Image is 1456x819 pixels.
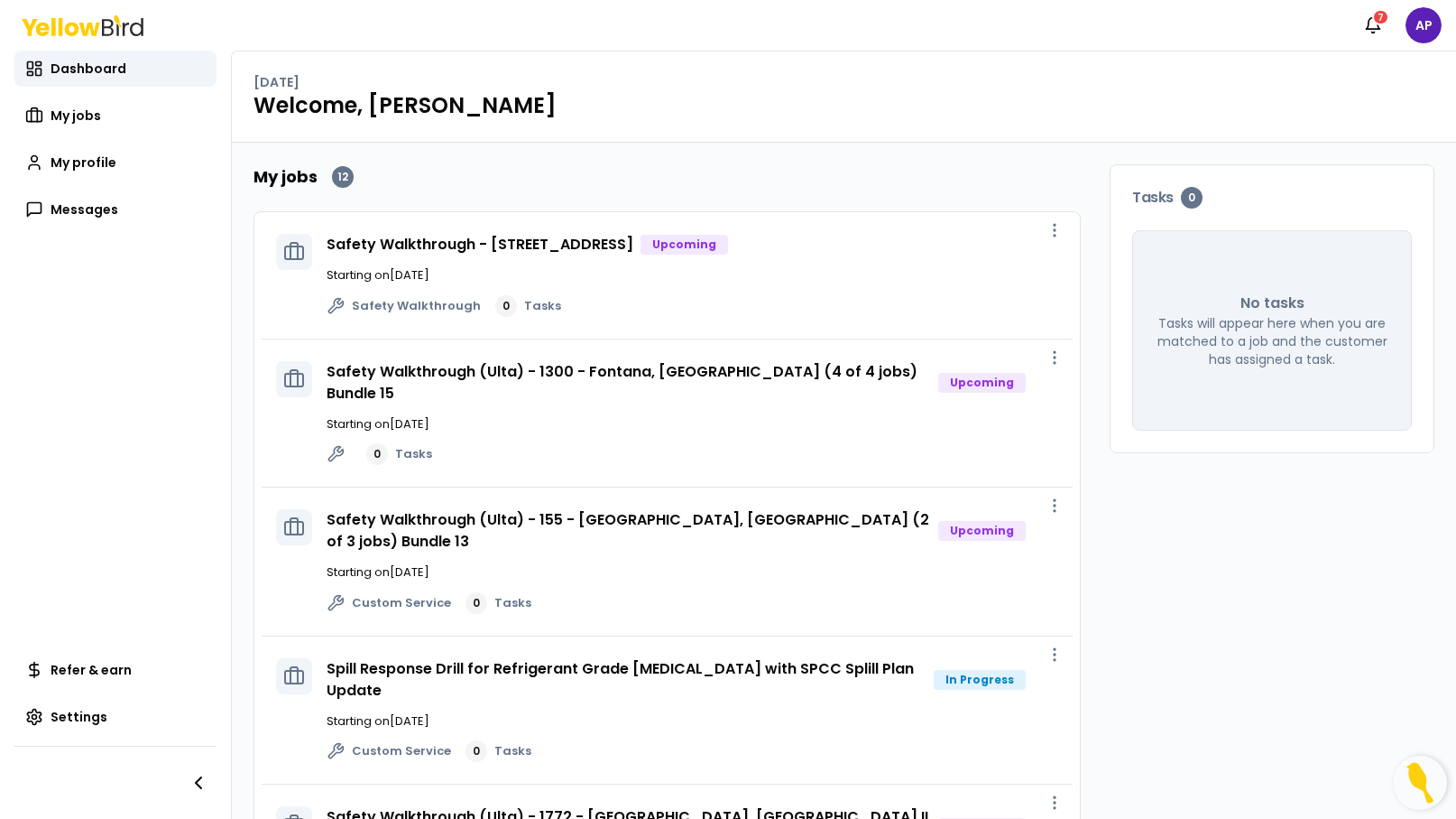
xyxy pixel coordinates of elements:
[1372,9,1389,25] div: 7
[51,154,116,172] span: My profile
[51,200,118,219] span: Messages
[51,60,126,78] span: Dashboard
[327,712,1058,731] p: Starting on [DATE]
[934,670,1026,690] div: In Progress
[14,699,217,735] a: Settings
[14,98,217,134] a: My jobs
[1240,293,1304,314] p: No tasks
[495,295,561,317] a: 0Tasks
[327,563,1058,582] p: Starting on [DATE]
[327,415,1058,433] p: Starting on [DATE]
[465,740,487,762] div: 0
[51,708,107,726] span: Settings
[465,592,487,614] div: 0
[327,266,1058,284] p: Starting on [DATE]
[327,509,929,552] a: Safety Walkthrough (Ulta) - 155 - [GEOGRAPHIC_DATA], [GEOGRAPHIC_DATA] (2 of 3 jobs) Bundle 13
[51,661,132,679] span: Refer & earn
[14,51,217,87] a: Dashboard
[14,652,217,688] a: Refer & earn
[465,592,531,614] a: 0Tasks
[366,443,388,465] div: 0
[327,658,914,701] a: Spill Response Drill for Refrigerant Grade [MEDICAL_DATA] with SPCC Splill Plan Update
[14,191,217,228] a: Messages
[1393,756,1447,810] button: Open Resource Center
[51,107,101,125] span: My jobs
[640,235,728,255] div: Upcoming
[253,73,299,91] p: [DATE]
[938,521,1026,541] div: Upcoming
[352,297,481,315] span: Safety Walkthrough
[332,166,354,188] div: 12
[14,144,217,181] a: My profile
[1155,314,1389,368] p: Tasks will appear here when you are matched to a job and the customer has assigned a task.
[253,164,318,190] h2: My jobs
[366,443,432,465] a: 0Tasks
[352,742,451,760] span: Custom Service
[495,295,517,317] div: 0
[938,373,1026,393] div: Upcoming
[352,594,451,612] span: Custom Service
[1181,187,1203,209] div: 0
[1405,7,1442,43] span: AP
[1132,187,1412,209] h3: Tasks
[1355,7,1391,43] button: 7
[327,361,917,404] a: Safety Walkthrough (Ulta) - 1300 - Fontana, [GEOGRAPHIC_DATA] (4 of 4 jobs) Bundle 15
[253,91,1434,120] h1: Welcome, [PERSON_NAME]
[465,740,531,762] a: 0Tasks
[327,234,633,255] a: Safety Walkthrough - [STREET_ADDRESS]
